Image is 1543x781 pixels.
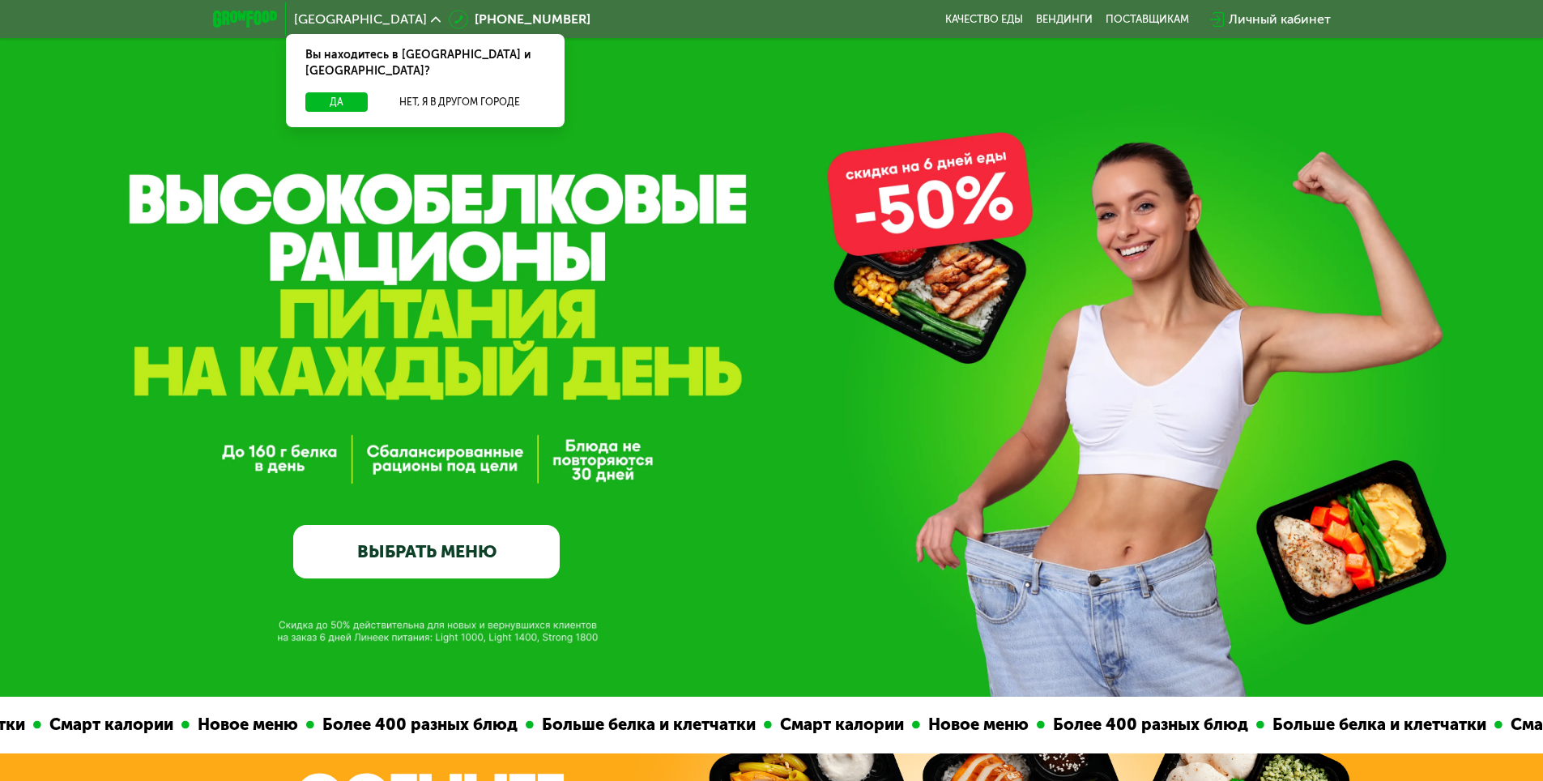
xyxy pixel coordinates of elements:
div: Смарт калории [1388,712,1528,737]
div: Смарт калории [658,712,798,737]
button: Да [305,92,368,112]
div: Вы находитесь в [GEOGRAPHIC_DATA] и [GEOGRAPHIC_DATA]? [286,34,565,92]
div: Новое меню [806,712,923,737]
div: Более 400 разных блюд [931,712,1142,737]
span: [GEOGRAPHIC_DATA] [294,13,427,26]
a: [PHONE_NUMBER] [449,10,590,29]
a: Вендинги [1036,13,1093,26]
div: Личный кабинет [1229,10,1331,29]
button: Нет, я в другом городе [374,92,545,112]
a: ВЫБРАТЬ МЕНЮ [293,525,560,578]
div: поставщикам [1106,13,1189,26]
div: Больше белка и клетчатки [1150,712,1380,737]
a: Качество еды [945,13,1023,26]
div: Более 400 разных блюд [200,712,411,737]
div: Новое меню [75,712,192,737]
div: Больше белка и клетчатки [420,712,650,737]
